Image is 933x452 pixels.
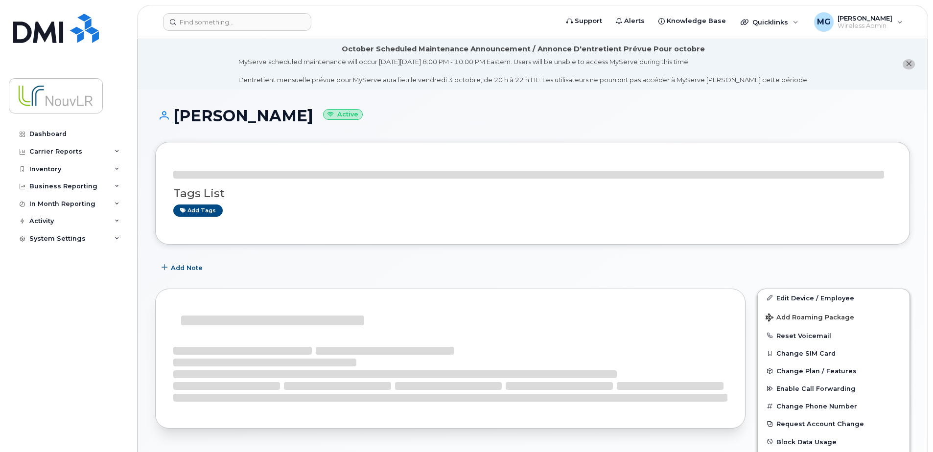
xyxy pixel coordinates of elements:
[766,314,854,323] span: Add Roaming Package
[758,380,910,397] button: Enable Call Forwarding
[758,362,910,380] button: Change Plan / Features
[758,397,910,415] button: Change Phone Number
[758,307,910,327] button: Add Roaming Package
[238,57,809,85] div: MyServe scheduled maintenance will occur [DATE][DATE] 8:00 PM - 10:00 PM Eastern. Users will be u...
[323,109,363,120] small: Active
[903,59,915,69] button: close notification
[776,385,856,392] span: Enable Call Forwarding
[776,367,857,375] span: Change Plan / Features
[758,433,910,451] button: Block Data Usage
[758,344,910,362] button: Change SIM Card
[155,259,211,277] button: Add Note
[758,415,910,432] button: Request Account Change
[173,187,892,200] h3: Tags List
[155,107,910,124] h1: [PERSON_NAME]
[171,263,203,272] span: Add Note
[758,289,910,307] a: Edit Device / Employee
[342,44,705,54] div: October Scheduled Maintenance Announcement / Annonce D'entretient Prévue Pour octobre
[758,327,910,344] button: Reset Voicemail
[173,204,223,217] a: Add tags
